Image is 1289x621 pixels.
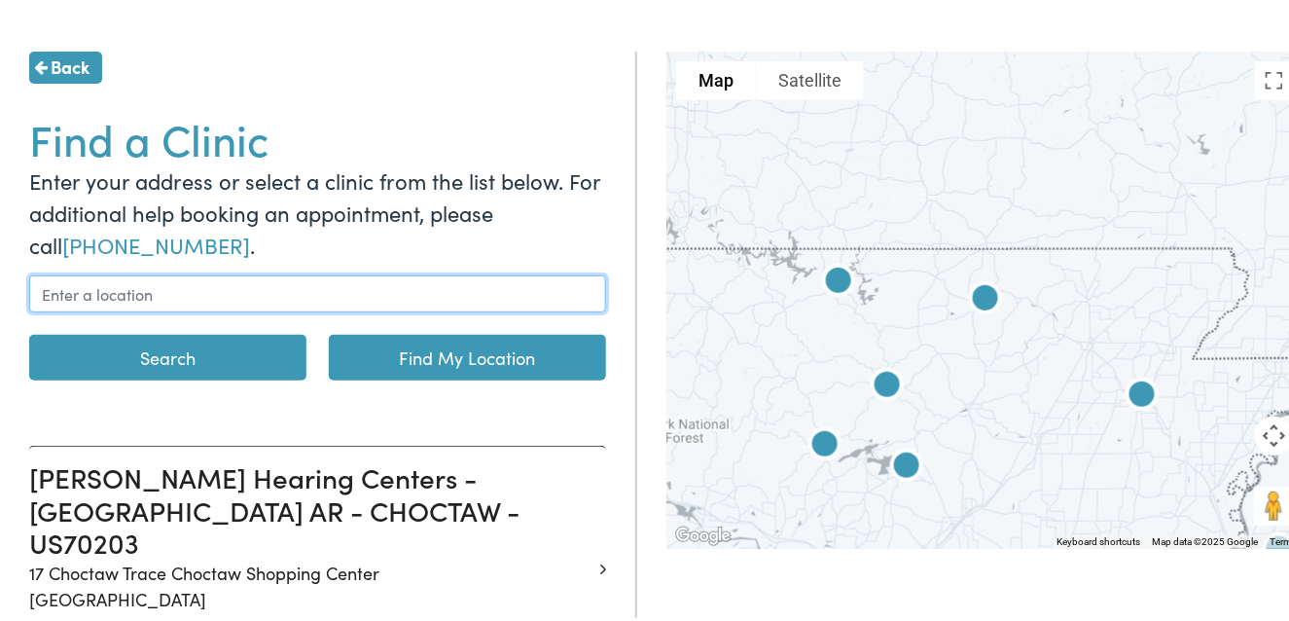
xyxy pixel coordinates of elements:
[676,57,756,96] button: Show street map
[29,161,606,257] p: Enter your address or select a clinic from the list below. For additional help booking an appoint...
[29,457,591,556] h3: [PERSON_NAME] Hearing Centers - [GEOGRAPHIC_DATA] AR - CHOCTAW - US70203
[29,457,591,608] a: [PERSON_NAME] Hearing Centers - [GEOGRAPHIC_DATA] AR - CHOCTAW - US70203 17 Choctaw Trace Choctaw...
[671,520,735,545] img: Google
[62,226,250,256] a: [PHONE_NUMBER]
[29,48,102,80] a: Back
[29,331,306,377] button: Search
[756,57,864,96] button: Show satellite imagery
[1153,532,1259,543] span: Map data ©2025 Google
[51,50,90,76] span: Back
[29,109,606,161] h1: Find a Clinic
[329,331,606,377] a: Find My Location
[1057,531,1141,545] button: Keyboard shortcuts
[29,272,606,309] input: Enter a location
[671,520,735,545] a: Open this area in Google Maps (opens a new window)
[29,556,591,608] p: 17 Choctaw Trace Choctaw Shopping Center [GEOGRAPHIC_DATA]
